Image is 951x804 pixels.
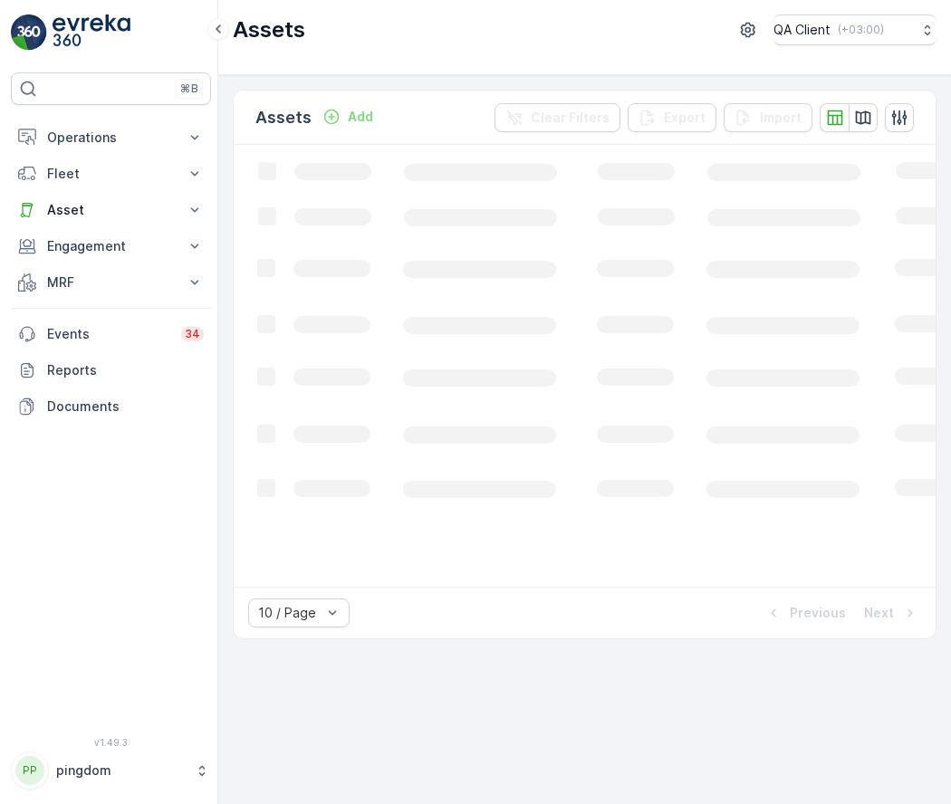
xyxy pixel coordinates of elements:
[53,14,130,51] img: logo_light-DOdMpM7g.png
[11,120,211,156] button: Operations
[315,106,380,128] button: Add
[11,228,211,264] button: Engagement
[495,103,620,132] button: Clear Filters
[233,15,305,44] p: Assets
[763,602,848,624] button: Previous
[628,103,716,132] button: Export
[864,604,894,622] p: Next
[255,105,312,130] p: Assets
[11,316,211,352] a: Events34
[773,14,937,45] button: QA Client(+03:00)
[11,14,47,51] img: logo
[180,81,198,96] p: ⌘B
[11,737,211,748] span: v 1.49.3
[47,361,204,379] p: Reports
[56,761,186,780] p: pingdom
[47,129,175,147] p: Operations
[348,108,373,126] p: Add
[11,192,211,228] button: Asset
[724,103,812,132] button: Import
[47,273,175,292] p: MRF
[664,109,706,127] p: Export
[760,109,802,127] p: Import
[185,327,200,341] p: 34
[862,602,921,624] button: Next
[47,397,204,416] p: Documents
[773,21,831,39] p: QA Client
[15,756,44,785] div: PP
[531,109,610,127] p: Clear Filters
[11,388,211,425] a: Documents
[47,165,175,183] p: Fleet
[838,23,884,37] p: ( +03:00 )
[11,751,211,790] button: PPpingdom
[11,264,211,301] button: MRF
[47,325,170,343] p: Events
[47,237,175,255] p: Engagement
[47,201,175,219] p: Asset
[790,604,846,622] p: Previous
[11,352,211,388] a: Reports
[11,156,211,192] button: Fleet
